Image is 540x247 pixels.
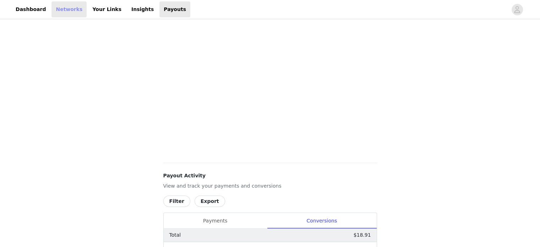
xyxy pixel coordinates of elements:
img: logo_orange.svg [11,11,17,17]
div: Payments [164,213,267,229]
p: Total [169,231,181,239]
a: Insights [127,1,158,17]
div: Keywords by Traffic [78,42,120,47]
img: tab_keywords_by_traffic_grey.svg [71,41,76,47]
img: website_grey.svg [11,18,17,24]
div: Conversions [267,213,377,229]
p: $18.91 [354,231,371,239]
a: Networks [51,1,87,17]
button: Export [195,195,225,207]
button: Filter [163,195,190,207]
a: Your Links [88,1,126,17]
div: avatar [514,4,520,15]
div: Domain: [DOMAIN_NAME] [18,18,78,24]
div: v 4.0.25 [20,11,35,17]
p: View and track your payments and conversions [163,182,377,190]
div: Domain Overview [27,42,64,47]
a: Dashboard [11,1,50,17]
img: tab_domain_overview_orange.svg [19,41,25,47]
a: Payouts [159,1,190,17]
h4: Payout Activity [163,172,377,179]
